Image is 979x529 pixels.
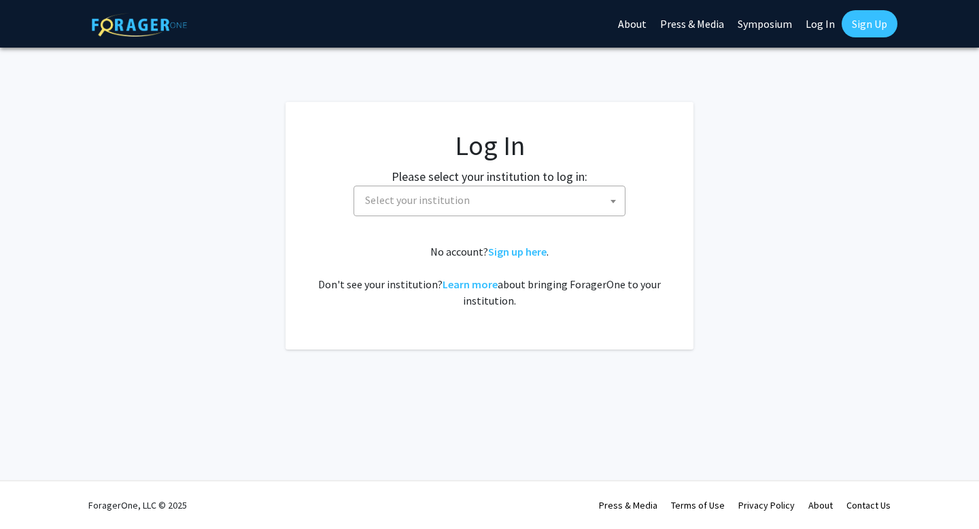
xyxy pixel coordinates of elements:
[313,129,666,162] h1: Log In
[671,499,725,511] a: Terms of Use
[92,13,187,37] img: ForagerOne Logo
[443,277,498,291] a: Learn more about bringing ForagerOne to your institution
[313,243,666,309] div: No account? . Don't see your institution? about bringing ForagerOne to your institution.
[599,499,657,511] a: Press & Media
[360,186,625,214] span: Select your institution
[365,193,470,207] span: Select your institution
[846,499,891,511] a: Contact Us
[488,245,547,258] a: Sign up here
[808,499,833,511] a: About
[88,481,187,529] div: ForagerOne, LLC © 2025
[842,10,897,37] a: Sign Up
[354,186,625,216] span: Select your institution
[392,167,587,186] label: Please select your institution to log in:
[738,499,795,511] a: Privacy Policy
